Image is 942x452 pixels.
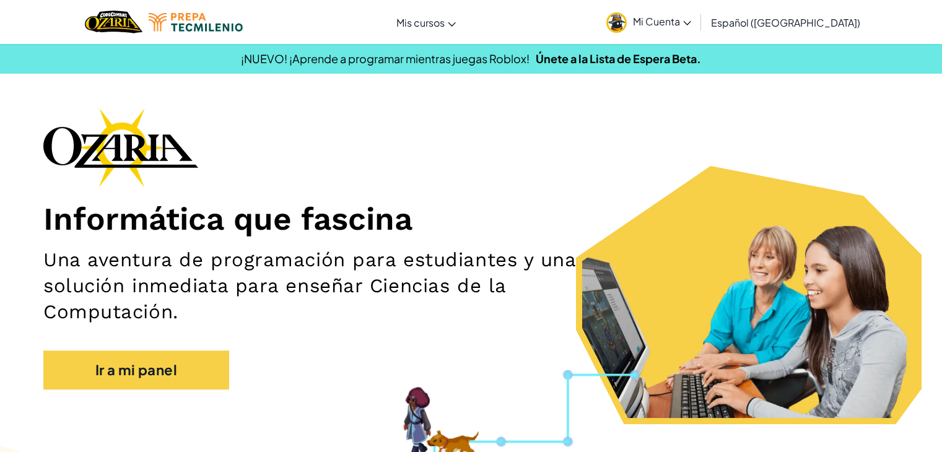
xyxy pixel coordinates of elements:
a: Ir a mi panel [43,350,229,389]
span: ¡NUEVO! ¡Aprende a programar mientras juegas Roblox! [241,51,530,66]
span: Español ([GEOGRAPHIC_DATA]) [711,16,860,29]
h2: Una aventura de programación para estudiantes y una solución inmediata para enseñar Ciencias de l... [43,247,616,326]
h1: Informática que fascina [43,199,899,238]
img: Home [85,9,142,35]
img: Tecmilenio logo [149,13,243,32]
a: Mi Cuenta [600,2,697,41]
img: Ozaria branding logo [43,108,198,187]
a: Ozaria by CodeCombat logo [85,9,142,35]
img: avatar [606,12,627,33]
span: Mis cursos [396,16,445,29]
a: Español ([GEOGRAPHIC_DATA]) [705,6,866,39]
span: Mi Cuenta [633,15,691,28]
a: Únete a la Lista de Espera Beta. [536,51,701,66]
a: Mis cursos [390,6,462,39]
